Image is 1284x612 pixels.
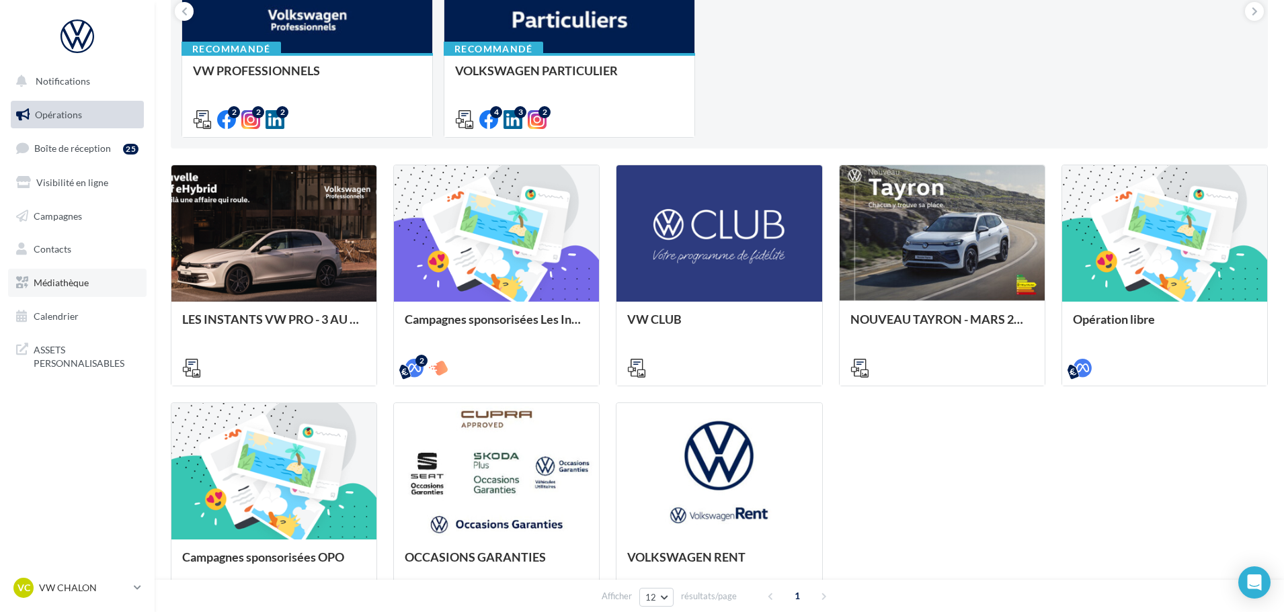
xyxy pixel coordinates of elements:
span: Afficher [602,590,632,603]
div: 3 [514,106,526,118]
span: Notifications [36,75,90,87]
span: Opérations [35,109,82,120]
a: Boîte de réception25 [8,134,147,163]
span: ASSETS PERSONNALISABLES [34,341,138,369]
div: LES INSTANTS VW PRO - 3 AU [DATE] [182,312,366,339]
span: Visibilité en ligne [36,177,108,188]
a: Visibilité en ligne [8,169,147,197]
span: Calendrier [34,310,79,322]
div: Open Intercom Messenger [1238,566,1271,599]
span: Contacts [34,243,71,255]
span: Campagnes [34,210,82,221]
div: Recommandé [444,42,543,56]
div: VOLKSWAGEN RENT [627,550,811,577]
div: VW CLUB [627,312,811,339]
div: 2 [538,106,551,118]
div: OCCASIONS GARANTIES [405,550,588,577]
div: NOUVEAU TAYRON - MARS 2025 [850,312,1034,339]
a: ASSETS PERSONNALISABLES [8,335,147,375]
div: 4 [490,106,502,118]
div: 25 [123,144,138,155]
a: VC VW CHALON [11,575,144,601]
div: Campagnes sponsorisées OPO [182,550,366,577]
div: VW PROFESSIONNELS [193,64,422,91]
button: 12 [639,588,674,607]
span: VC [17,581,30,595]
span: Médiathèque [34,277,89,288]
button: Notifications [8,67,141,95]
a: Campagnes [8,202,147,230]
span: résultats/page [681,590,737,603]
span: Boîte de réception [34,142,111,154]
a: Médiathèque [8,269,147,297]
div: 2 [252,106,264,118]
div: 2 [415,355,428,367]
span: 12 [645,592,657,603]
div: 2 [276,106,288,118]
span: 1 [787,585,808,607]
div: 2 [228,106,240,118]
div: Campagnes sponsorisées Les Instants VW Octobre [405,312,588,339]
div: VOLKSWAGEN PARTICULIER [455,64,684,91]
div: Recommandé [182,42,281,56]
div: Opération libre [1073,312,1256,339]
p: VW CHALON [39,581,128,595]
a: Contacts [8,235,147,263]
a: Calendrier [8,302,147,331]
a: Opérations [8,101,147,129]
